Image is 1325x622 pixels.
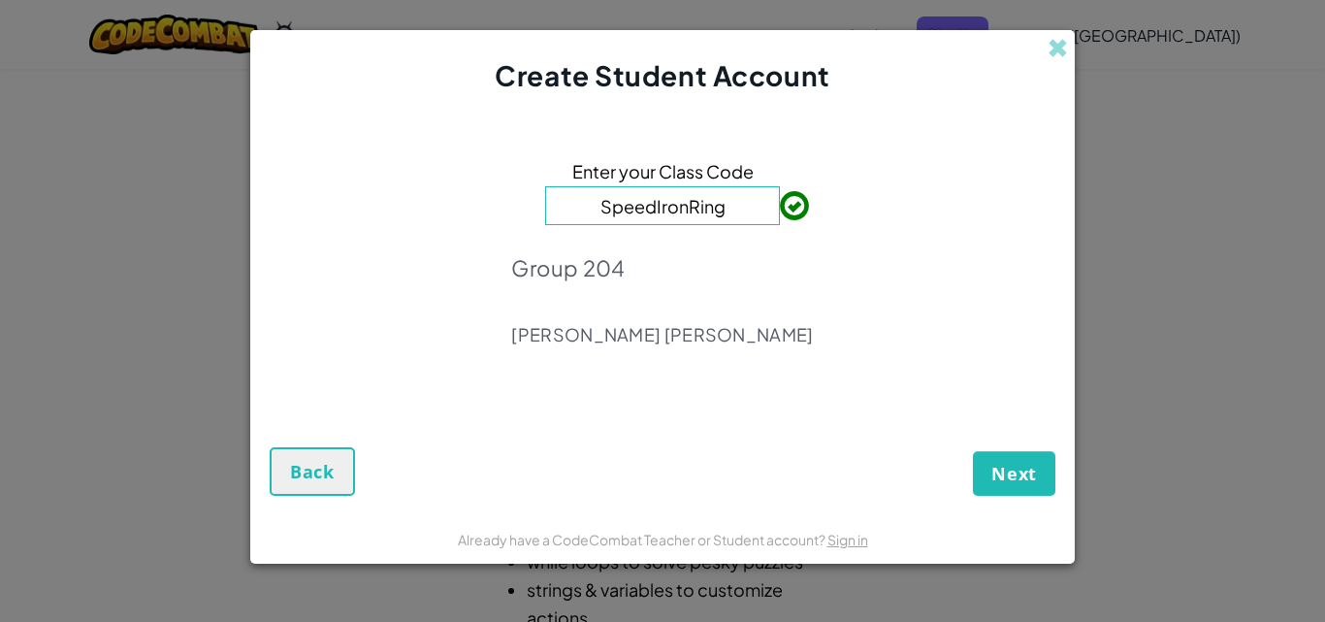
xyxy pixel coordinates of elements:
p: [PERSON_NAME] [PERSON_NAME] [511,323,813,346]
span: Back [290,460,335,483]
span: Create Student Account [495,58,829,92]
p: Group 204 [511,254,813,281]
button: Back [270,447,355,496]
button: Next [973,451,1055,496]
a: Sign in [827,531,868,548]
span: Next [991,462,1037,485]
span: Already have a CodeCombat Teacher or Student account? [458,531,827,548]
span: Enter your Class Code [572,157,754,185]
